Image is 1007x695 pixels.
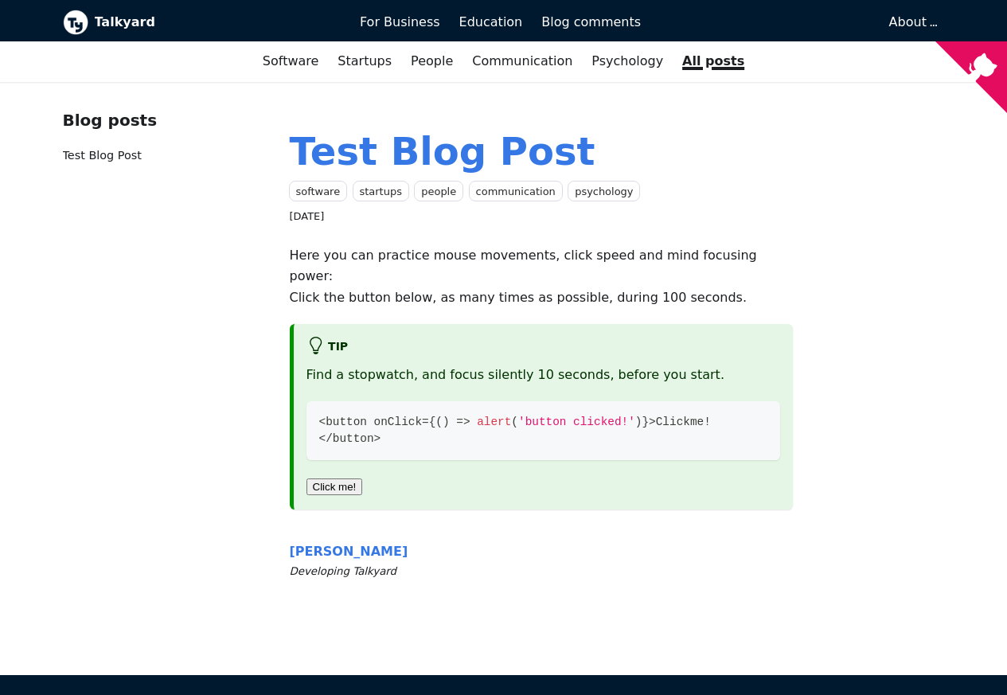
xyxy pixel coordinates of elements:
a: psychology [568,181,640,202]
div: Blog posts [63,107,264,134]
span: { [429,416,436,428]
span: ) [443,416,450,428]
a: All posts [673,48,754,75]
a: Test Blog Post [290,129,595,174]
span: Education [459,14,523,29]
span: > [374,432,381,445]
h5: tip [306,337,781,358]
a: communication [469,181,563,202]
span: ! [704,416,711,428]
a: people [414,181,463,202]
a: For Business [350,9,450,36]
a: About [889,14,935,29]
span: > [649,416,656,428]
a: Startups [328,48,401,75]
span: ( [511,416,518,428]
span: < [319,416,326,428]
span: button [333,432,374,445]
span: Blog comments [541,14,641,29]
a: startups [353,181,409,202]
span: ) [635,416,642,428]
a: Talkyard logoTalkyard [63,10,338,35]
a: People [401,48,463,75]
span: => [456,416,470,428]
b: Talkyard [95,12,338,33]
nav: Blog recent posts navigation [63,107,264,178]
span: Click [656,416,690,428]
span: } [642,416,649,428]
small: Developing Talkyard [290,563,794,580]
a: Communication [463,48,582,75]
a: Education [450,9,533,36]
time: [DATE] [290,210,325,222]
span: me [690,416,704,428]
a: Software [253,48,329,75]
span: = [422,416,429,428]
span: < [319,432,326,445]
span: For Business [360,14,440,29]
span: button onClick [326,416,422,428]
span: [PERSON_NAME] [290,544,408,559]
a: software [289,181,348,202]
p: Find a stopwatch, and focus silently 10 seconds, before you start. [306,365,781,385]
p: Here you can practice mouse movements, click speed and mind focusing power: Click the button belo... [290,245,794,308]
a: Blog comments [532,9,650,36]
span: / [326,432,333,445]
button: Click me! [306,478,363,495]
img: Talkyard logo [63,10,88,35]
a: Psychology [582,48,673,75]
span: 'button clicked!' [518,416,635,428]
span: ( [435,416,443,428]
a: Test Blog Post [63,149,142,162]
span: alert [477,416,511,428]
